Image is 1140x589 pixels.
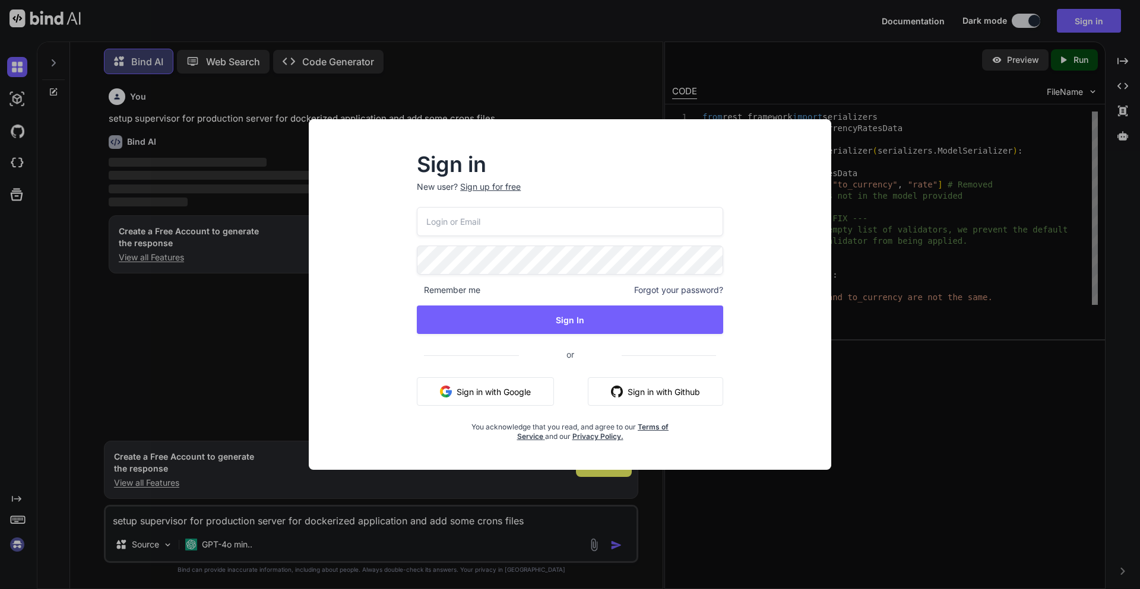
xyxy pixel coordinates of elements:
p: New user? [417,181,723,207]
span: Forgot your password? [634,284,723,296]
span: or [519,340,622,369]
h2: Sign in [417,155,723,174]
img: google [440,386,452,397]
a: Privacy Policy. [572,432,623,441]
div: You acknowledge that you read, and agree to our and our [468,415,672,441]
img: github [611,386,623,397]
a: Terms of Service [517,422,669,441]
button: Sign in with Github [588,377,723,406]
button: Sign In [417,305,723,334]
input: Login or Email [417,207,723,236]
span: Remember me [417,284,480,296]
div: Sign up for free [460,181,521,193]
button: Sign in with Google [417,377,554,406]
